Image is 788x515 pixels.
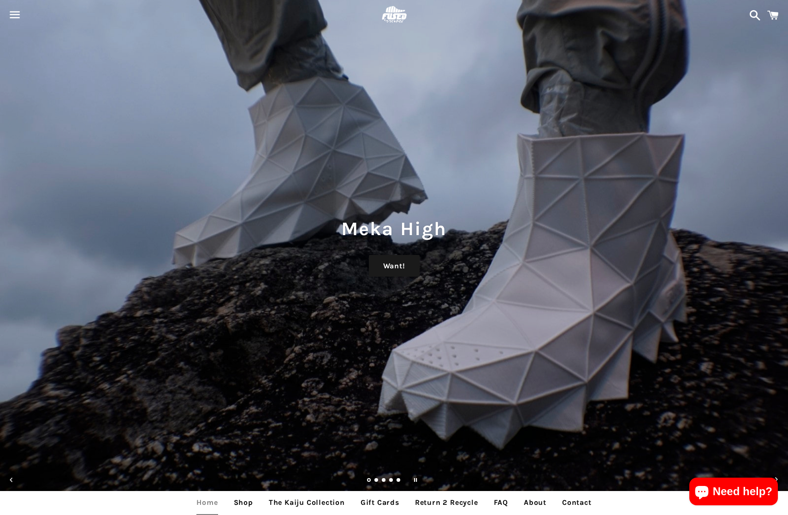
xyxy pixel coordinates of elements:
[369,255,420,277] a: Want!
[408,491,485,514] a: Return 2 Recycle
[555,491,598,514] a: Contact
[1,470,22,490] button: Previous slide
[687,478,781,508] inbox-online-store-chat: Shopify online store chat
[354,491,406,514] a: Gift Cards
[487,491,515,514] a: FAQ
[389,479,394,483] a: Load slide 4
[190,491,225,514] a: Home
[9,215,779,242] h1: Meka High
[374,479,379,483] a: Load slide 2
[262,491,352,514] a: The Kaiju Collection
[367,479,372,483] a: Slide 1, current
[227,491,260,514] a: Shop
[382,479,386,483] a: Load slide 3
[397,479,401,483] a: Load slide 5
[517,491,553,514] a: About
[405,470,426,490] button: Pause slideshow
[766,470,787,490] button: Next slide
